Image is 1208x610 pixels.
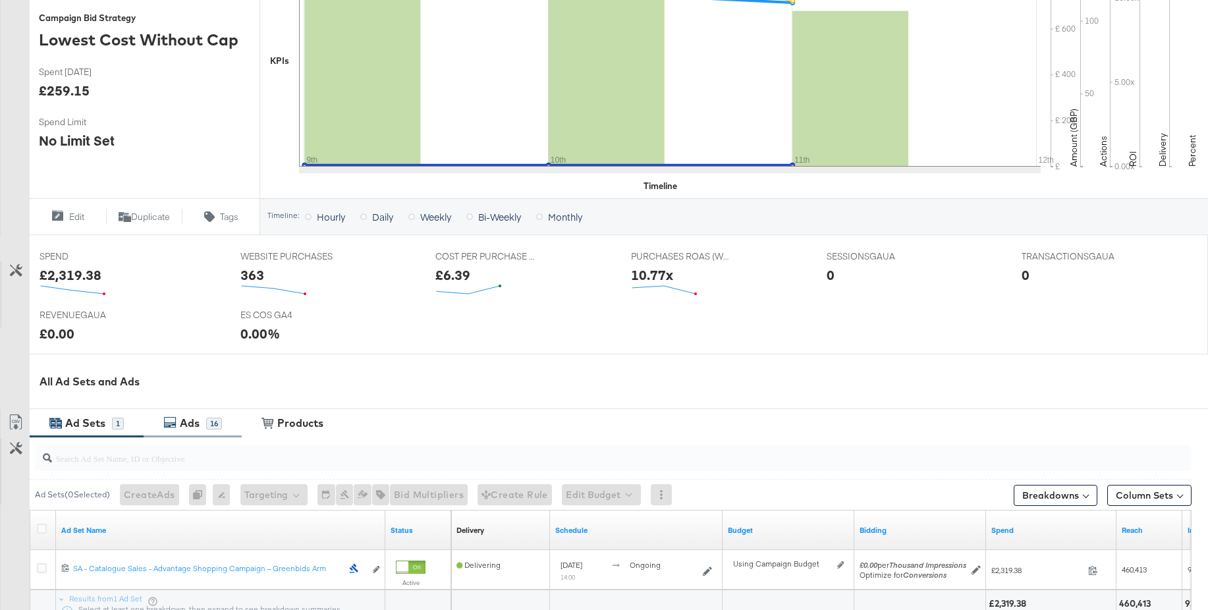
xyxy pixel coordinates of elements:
[478,210,521,223] span: Bi-Weekly
[40,324,74,343] div: £0.00
[40,374,1208,389] div: All Ad Sets and Ads
[396,578,426,587] label: Active
[1157,133,1168,167] text: Delivery
[39,116,138,128] span: Spend Limit
[456,525,484,536] a: Reflects the ability of your Ad Set to achieve delivery based on ad states, schedule and budget.
[456,560,501,570] span: Delivering
[644,180,677,192] div: Timeline
[903,570,947,580] em: Conversions
[631,250,730,263] span: PURCHASES ROAS (WEBSITE EVENTS)
[860,560,877,570] em: £0.00
[39,12,250,24] div: Campaign Bid Strategy
[1014,485,1097,506] button: Breakdowns
[728,525,849,536] a: Shows the current budget of Ad Set.
[561,573,575,581] sub: 14:00
[860,525,981,536] a: Shows your bid and optimisation settings for this Ad Set.
[435,265,470,285] div: £6.39
[267,211,300,220] div: Timeline:
[1186,135,1198,167] text: Percent
[40,309,138,321] span: REVENUEGAUA
[240,309,339,321] span: ES COS GA4
[40,250,138,263] span: SPEND
[29,209,106,225] button: Edit
[391,525,446,536] a: Shows the current state of your Ad Set.
[73,563,342,577] a: SA - Catalogue Sales - Advantage Shopping Campaign – Greenbids Arm
[131,211,170,223] span: Duplicate
[270,55,289,67] div: KPIs
[827,265,835,285] div: 0
[1097,136,1109,167] text: Actions
[548,210,582,223] span: Monthly
[240,324,280,343] div: 0.00%
[40,265,101,285] div: £2,319.38
[180,416,200,431] div: Ads
[1068,109,1080,167] text: Amount (GBP)
[39,81,90,100] div: £259.15
[277,416,323,431] div: Products
[631,265,673,285] div: 10.77x
[991,565,1083,575] span: £2,319.38
[112,418,124,430] div: 1
[1022,265,1030,285] div: 0
[991,525,1111,536] a: The total amount spent to date.
[889,560,966,570] em: Thousand Impressions
[1122,525,1177,536] a: The number of people your ad was served to.
[317,210,345,223] span: Hourly
[1119,597,1155,610] div: 460,413
[240,250,339,263] span: WEBSITE PURCHASES
[1122,565,1147,574] span: 460,413
[420,210,451,223] span: Weekly
[1107,485,1192,506] button: Column Sets
[220,211,238,223] span: Tags
[561,560,582,570] span: [DATE]
[240,265,264,285] div: 363
[372,210,393,223] span: Daily
[39,28,250,51] div: Lowest Cost Without Cap
[456,525,484,536] div: Delivery
[39,66,138,78] span: Spent [DATE]
[555,525,717,536] a: Shows when your Ad Set is scheduled to deliver.
[827,250,925,263] span: SESSIONSGAUA
[733,559,834,569] div: Using Campaign Budget
[860,560,966,570] span: per
[106,209,183,225] button: Duplicate
[52,440,1086,466] input: Search Ad Set Name, ID or Objective
[73,563,342,574] div: SA - Catalogue Sales - Advantage Shopping Campaign – Greenbids Arm
[65,416,105,431] div: Ad Sets
[182,209,260,225] button: Tags
[1127,151,1139,167] text: ROI
[435,250,534,263] span: COST PER PURCHASE (WEBSITE EVENTS)
[35,489,110,501] div: Ad Sets ( 0 Selected)
[189,484,213,505] div: 0
[69,211,84,223] span: Edit
[630,560,661,570] span: ongoing
[860,570,966,580] div: Optimize for
[206,418,222,430] div: 16
[61,525,380,536] a: Your Ad Set name.
[39,131,115,150] div: No Limit Set
[1022,250,1120,263] span: TRANSACTIONSGAUA
[989,597,1030,610] div: £2,319.38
